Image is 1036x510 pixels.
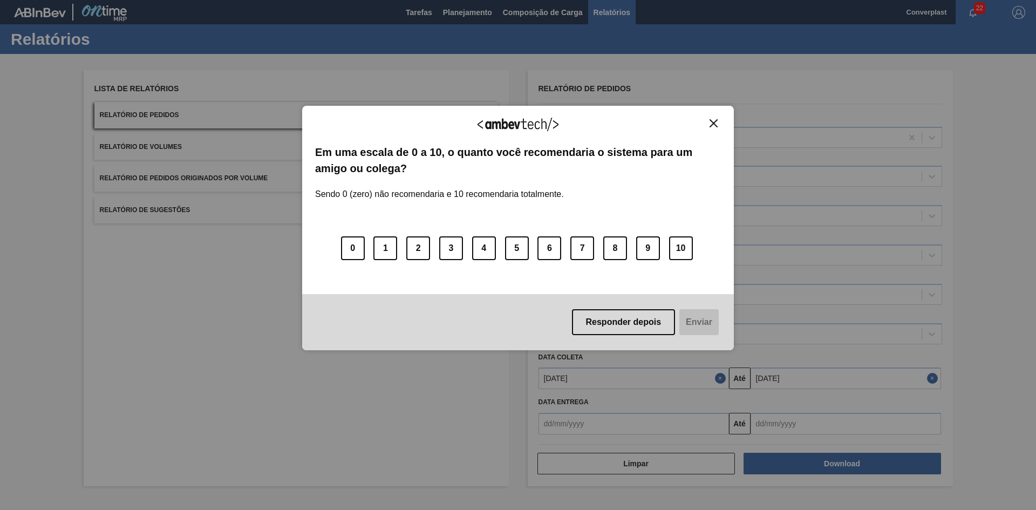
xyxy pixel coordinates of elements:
[472,236,496,260] button: 4
[373,236,397,260] button: 1
[572,309,676,335] button: Responder depois
[706,119,721,128] button: Close
[603,236,627,260] button: 8
[505,236,529,260] button: 5
[570,236,594,260] button: 7
[406,236,430,260] button: 2
[537,236,561,260] button: 6
[478,118,558,131] img: Logo Ambevtech
[439,236,463,260] button: 3
[636,236,660,260] button: 9
[669,236,693,260] button: 10
[315,144,721,177] label: Em uma escala de 0 a 10, o quanto você recomendaria o sistema para um amigo ou colega?
[341,236,365,260] button: 0
[710,119,718,127] img: Close
[315,176,564,199] label: Sendo 0 (zero) não recomendaria e 10 recomendaria totalmente.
